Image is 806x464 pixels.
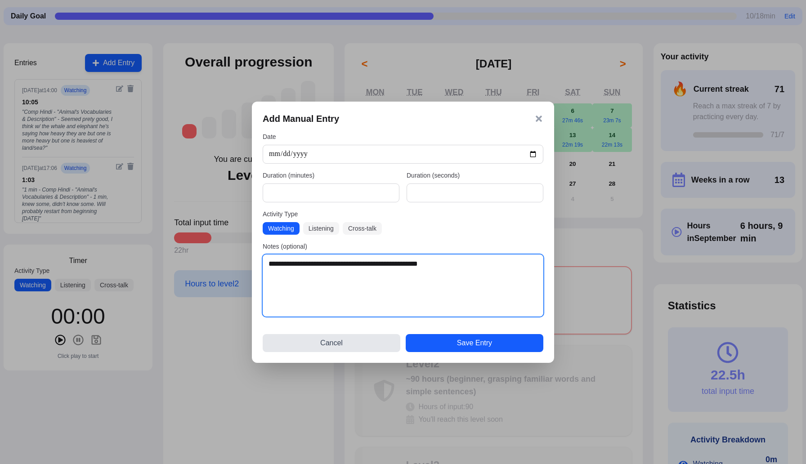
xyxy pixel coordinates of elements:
button: Listening [303,222,339,235]
button: Watching [263,222,300,235]
button: Save Entry [406,334,543,352]
label: Duration (minutes) [263,171,399,180]
button: Cancel [263,334,400,352]
label: Date [263,132,543,141]
button: Cross-talk [343,222,382,235]
h3: Add Manual Entry [263,112,339,125]
label: Duration (seconds) [407,171,543,180]
label: Notes (optional) [263,242,543,251]
label: Activity Type [263,210,543,219]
